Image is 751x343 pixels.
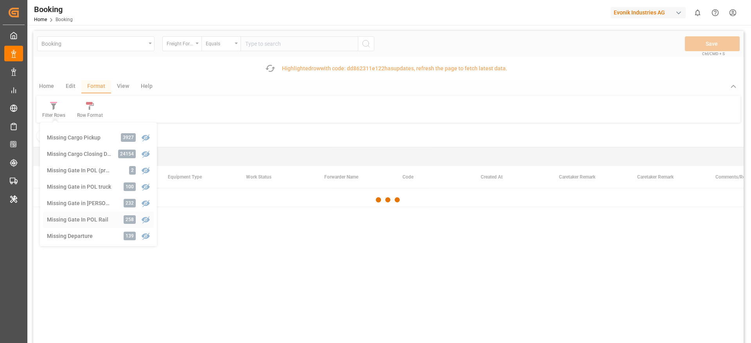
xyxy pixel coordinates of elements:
div: Booking [34,4,73,15]
button: show 0 new notifications [689,4,706,21]
button: Help Center [706,4,724,21]
div: Evonik Industries AG [611,7,686,18]
a: Home [34,17,47,22]
button: Evonik Industries AG [611,5,689,20]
